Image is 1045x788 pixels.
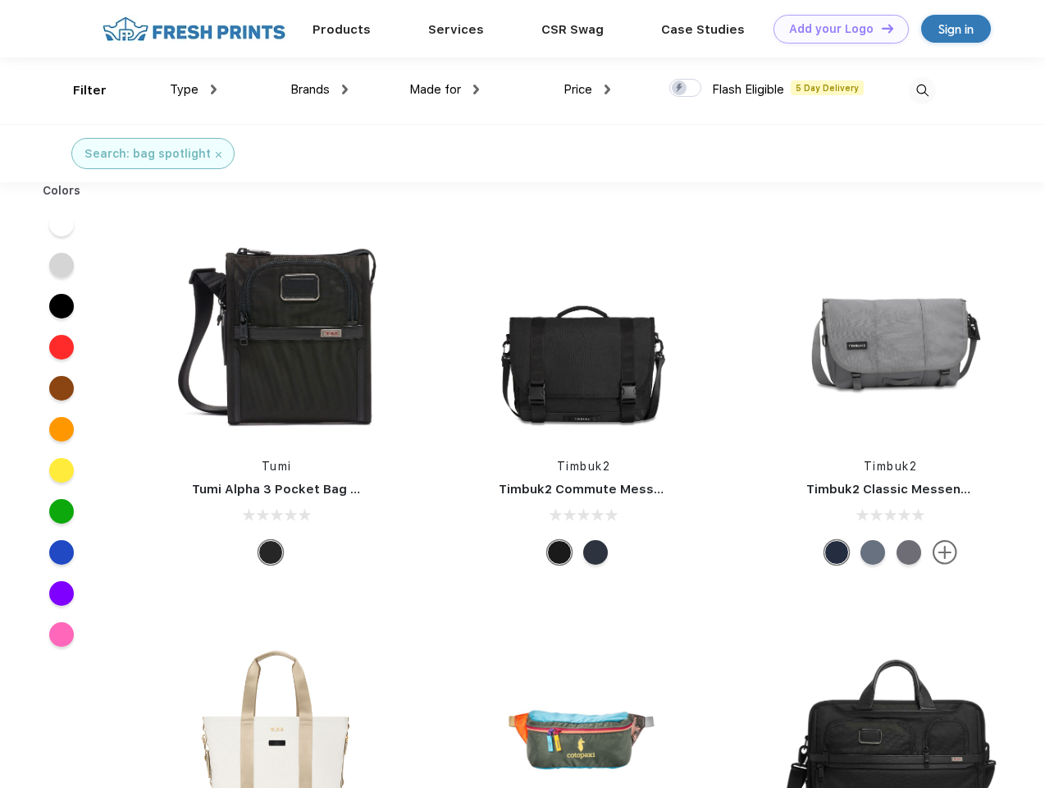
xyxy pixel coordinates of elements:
[98,15,290,44] img: fo%20logo%202.webp
[167,223,386,442] img: func=resize&h=266
[474,223,692,442] img: func=resize&h=266
[789,22,874,36] div: Add your Logo
[258,540,283,565] div: Black
[921,15,991,43] a: Sign in
[342,85,348,94] img: dropdown.png
[211,85,217,94] img: dropdown.png
[564,82,592,97] span: Price
[824,540,849,565] div: Eco Nautical
[30,182,94,199] div: Colors
[864,460,918,473] a: Timbuk2
[473,85,479,94] img: dropdown.png
[262,460,292,473] a: Tumi
[313,22,371,37] a: Products
[84,145,211,163] div: Search: bag spotlight
[860,540,885,565] div: Eco Lightbeam
[605,85,610,94] img: dropdown.png
[791,80,864,95] span: 5 Day Delivery
[933,540,957,565] img: more.svg
[938,20,974,39] div: Sign in
[499,482,719,497] a: Timbuk2 Commute Messenger Bag
[712,82,784,97] span: Flash Eligible
[806,482,1010,497] a: Timbuk2 Classic Messenger Bag
[73,81,107,100] div: Filter
[583,540,608,565] div: Eco Nautical
[547,540,572,565] div: Eco Black
[557,460,611,473] a: Timbuk2
[409,82,461,97] span: Made for
[897,540,921,565] div: Eco Army Pop
[782,223,1000,442] img: func=resize&h=266
[290,82,330,97] span: Brands
[192,482,384,497] a: Tumi Alpha 3 Pocket Bag Small
[170,82,199,97] span: Type
[882,24,893,33] img: DT
[909,77,936,104] img: desktop_search.svg
[216,152,221,158] img: filter_cancel.svg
